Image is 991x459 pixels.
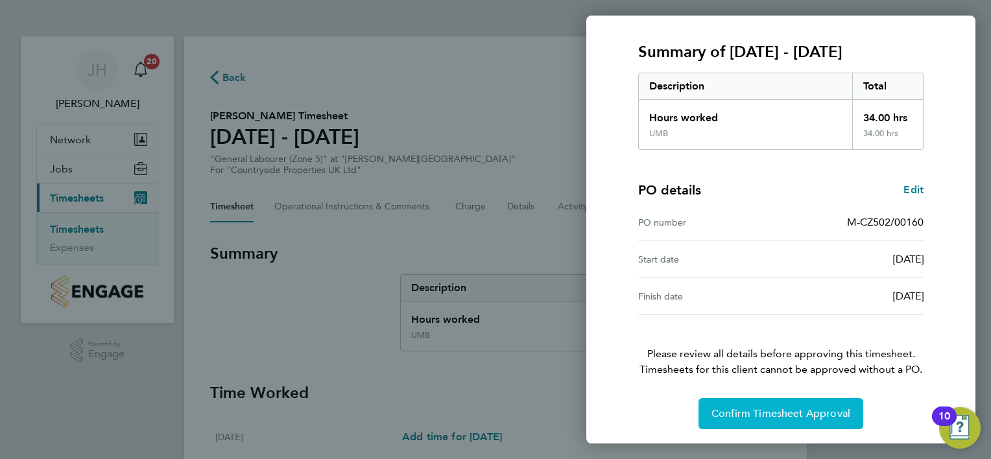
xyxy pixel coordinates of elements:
span: Confirm Timesheet Approval [711,407,850,420]
a: Edit [903,182,924,198]
div: Summary of 25 - 31 Aug 2025 [638,73,924,150]
button: Open Resource Center, 10 new notifications [939,407,981,449]
span: Edit [903,183,924,196]
div: Hours worked [639,100,852,128]
div: UMB [649,128,668,139]
div: PO number [638,215,781,230]
div: Total [852,73,924,99]
div: [DATE] [781,288,924,304]
p: Please review all details before approving this timesheet. [623,315,939,377]
h3: Summary of [DATE] - [DATE] [638,41,924,62]
span: Timesheets for this client cannot be approved without a PO. [623,362,939,377]
div: 34.00 hrs [852,100,924,128]
h4: PO details [638,181,701,199]
div: Description [639,73,852,99]
div: 10 [938,416,950,433]
div: Finish date [638,288,781,304]
div: 34.00 hrs [852,128,924,149]
div: [DATE] [781,252,924,267]
button: Confirm Timesheet Approval [698,398,863,429]
div: Start date [638,252,781,267]
span: M-CZ502/00160 [847,216,924,228]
